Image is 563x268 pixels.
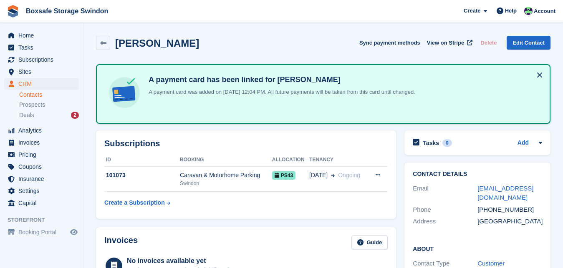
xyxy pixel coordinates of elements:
span: Insurance [18,173,68,185]
a: Contacts [19,91,79,99]
a: Create a Subscription [104,195,170,210]
h2: Contact Details [413,171,542,178]
span: Ongoing [338,172,360,178]
div: Create a Subscription [104,198,165,207]
button: Delete [477,36,500,50]
h2: Subscriptions [104,139,388,148]
a: Prospects [19,100,79,109]
span: Sites [18,66,68,78]
span: Deals [19,111,34,119]
th: Tenancy [309,153,368,167]
a: Edit Contact [507,36,550,50]
h2: [PERSON_NAME] [115,38,199,49]
a: Boxsafe Storage Swindon [23,4,111,18]
span: Settings [18,185,68,197]
a: menu [4,173,79,185]
a: Guide [351,235,388,249]
span: Help [505,7,517,15]
div: 0 [442,139,452,147]
a: menu [4,30,79,41]
span: Invoices [18,137,68,148]
div: 101073 [104,171,180,180]
button: Sync payment methods [359,36,420,50]
span: Subscriptions [18,54,68,65]
img: card-linked-ebf98d0992dc2aeb22e95c0e3c79077019eb2392cfd83c6a337811c24bc77127.svg [107,75,142,110]
span: View on Stripe [427,39,464,47]
a: [EMAIL_ADDRESS][DOMAIN_NAME] [477,185,533,201]
h4: A payment card has been linked for [PERSON_NAME] [145,75,415,85]
a: menu [4,185,79,197]
th: Booking [180,153,272,167]
h2: About [413,244,542,253]
div: No invoices available yet [127,256,239,266]
span: Analytics [18,125,68,136]
th: ID [104,153,180,167]
span: Storefront [8,216,83,224]
a: Customer [477,260,505,267]
div: Caravan & Motorhome Parking [180,171,272,180]
a: menu [4,78,79,90]
th: Allocation [272,153,309,167]
a: menu [4,149,79,160]
span: Home [18,30,68,41]
a: menu [4,54,79,65]
span: [DATE] [309,171,328,180]
div: 2 [71,112,79,119]
div: [PHONE_NUMBER] [477,205,542,215]
div: [GEOGRAPHIC_DATA] [477,217,542,226]
a: Preview store [69,227,79,237]
span: Tasks [18,42,68,53]
span: Booking Portal [18,226,68,238]
h2: Tasks [423,139,439,147]
a: menu [4,226,79,238]
div: Address [413,217,477,226]
a: menu [4,197,79,209]
p: A payment card was added on [DATE] 12:04 PM. All future payments will be taken from this card unt... [145,88,415,96]
div: Swindon [180,180,272,187]
img: Kim Virabi [524,7,533,15]
a: menu [4,66,79,78]
a: menu [4,125,79,136]
span: Prospects [19,101,45,109]
span: Capital [18,197,68,209]
span: PS43 [272,171,295,180]
span: Create [464,7,480,15]
h2: Invoices [104,235,138,249]
div: Email [413,184,477,203]
img: stora-icon-8386f47178a22dfd0bd8f6a31ec36ba5ce8667c1dd55bd0f319d3a0aa187defe.svg [7,5,19,18]
span: CRM [18,78,68,90]
a: menu [4,42,79,53]
span: Account [534,7,555,15]
div: Phone [413,205,477,215]
a: Deals 2 [19,111,79,120]
span: Pricing [18,149,68,160]
a: Add [518,138,529,148]
a: menu [4,161,79,173]
a: menu [4,137,79,148]
a: View on Stripe [424,36,474,50]
span: Coupons [18,161,68,173]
